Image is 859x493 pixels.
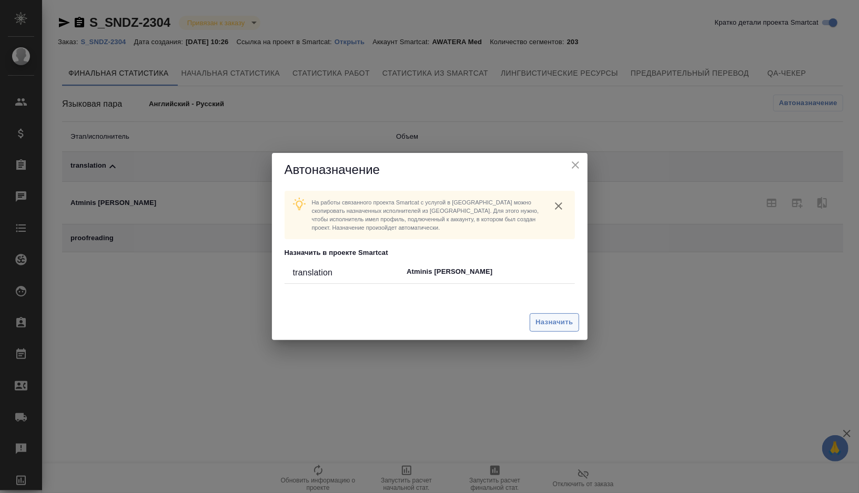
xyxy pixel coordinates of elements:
span: Назначить [535,316,573,328]
h5: Автоназначение [285,161,575,178]
p: Назначить в проекте Smartcat [285,248,575,258]
div: translation [293,266,407,279]
button: close [568,157,583,173]
button: close [551,198,567,214]
p: На работы связанного проекта Smartcat c услугой в [GEOGRAPHIC_DATA] можно скопировать назначенных... [312,198,542,232]
p: Atminis [PERSON_NAME] [407,266,566,277]
button: Назначить [530,313,579,332]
